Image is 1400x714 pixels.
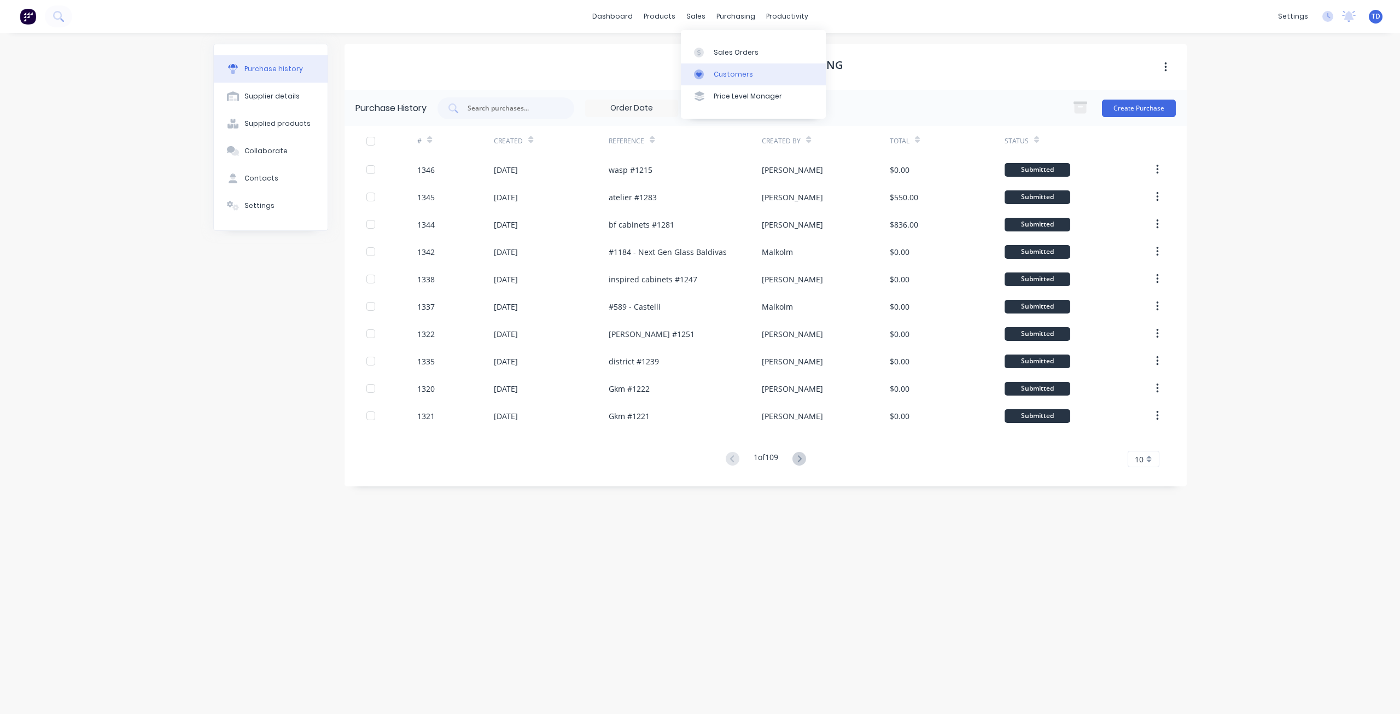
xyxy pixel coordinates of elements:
[417,356,435,367] div: 1335
[890,383,909,394] div: $0.00
[762,191,823,203] div: [PERSON_NAME]
[214,192,328,219] button: Settings
[494,219,518,230] div: [DATE]
[214,55,328,83] button: Purchase history
[1005,272,1070,286] div: Submitted
[890,191,918,203] div: $550.00
[1005,245,1070,259] div: Submitted
[1372,11,1380,21] span: TD
[1135,454,1144,465] span: 10
[417,301,435,312] div: 1337
[890,301,909,312] div: $0.00
[711,8,761,25] div: purchasing
[244,119,311,129] div: Supplied products
[466,103,557,114] input: Search purchases...
[890,410,909,422] div: $0.00
[1102,100,1176,117] button: Create Purchase
[494,356,518,367] div: [DATE]
[762,356,823,367] div: [PERSON_NAME]
[355,102,427,115] div: Purchase History
[494,191,518,203] div: [DATE]
[494,301,518,312] div: [DATE]
[1005,300,1070,314] div: Submitted
[762,383,823,394] div: [PERSON_NAME]
[214,110,328,137] button: Supplied products
[1005,136,1029,146] div: Status
[417,164,435,176] div: 1346
[609,328,695,340] div: [PERSON_NAME] #1251
[417,191,435,203] div: 1345
[681,85,826,107] a: Price Level Manager
[761,8,814,25] div: productivity
[1005,163,1070,177] div: Submitted
[609,301,661,312] div: #589 - Castelli
[609,191,657,203] div: atelier #1283
[1005,409,1070,423] div: Submitted
[244,146,288,156] div: Collaborate
[417,219,435,230] div: 1344
[890,136,909,146] div: Total
[1273,8,1314,25] div: settings
[1005,218,1070,231] div: Submitted
[244,201,275,211] div: Settings
[244,173,278,183] div: Contacts
[681,63,826,85] a: Customers
[20,8,36,25] img: Factory
[762,246,793,258] div: Malkolm
[890,274,909,285] div: $0.00
[1005,355,1070,368] div: Submitted
[214,83,328,110] button: Supplier details
[494,383,518,394] div: [DATE]
[417,246,435,258] div: 1342
[609,274,697,285] div: inspired cabinets #1247
[681,8,711,25] div: sales
[417,136,422,146] div: #
[587,8,638,25] a: dashboard
[214,165,328,192] button: Contacts
[890,246,909,258] div: $0.00
[609,383,650,394] div: Gkm #1222
[417,383,435,394] div: 1320
[609,136,644,146] div: Reference
[609,246,727,258] div: #1184 - Next Gen Glass Baldivas
[762,164,823,176] div: [PERSON_NAME]
[494,136,523,146] div: Created
[586,100,678,117] input: Order Date
[494,410,518,422] div: [DATE]
[890,164,909,176] div: $0.00
[494,274,518,285] div: [DATE]
[609,219,674,230] div: bf cabinets #1281
[609,356,659,367] div: district #1239
[890,219,918,230] div: $836.00
[762,328,823,340] div: [PERSON_NAME]
[762,410,823,422] div: [PERSON_NAME]
[762,136,801,146] div: Created By
[244,91,300,101] div: Supplier details
[681,41,826,63] a: Sales Orders
[494,246,518,258] div: [DATE]
[714,48,759,57] div: Sales Orders
[762,219,823,230] div: [PERSON_NAME]
[890,328,909,340] div: $0.00
[714,69,753,79] div: Customers
[1005,327,1070,341] div: Submitted
[1005,190,1070,204] div: Submitted
[890,356,909,367] div: $0.00
[762,301,793,312] div: Malkolm
[417,274,435,285] div: 1338
[754,451,778,467] div: 1 of 109
[244,64,303,74] div: Purchase history
[417,410,435,422] div: 1321
[417,328,435,340] div: 1322
[638,8,681,25] div: products
[609,410,650,422] div: Gkm #1221
[609,164,652,176] div: wasp #1215
[214,137,328,165] button: Collaborate
[494,328,518,340] div: [DATE]
[714,91,782,101] div: Price Level Manager
[762,274,823,285] div: [PERSON_NAME]
[494,164,518,176] div: [DATE]
[1005,382,1070,396] div: Submitted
